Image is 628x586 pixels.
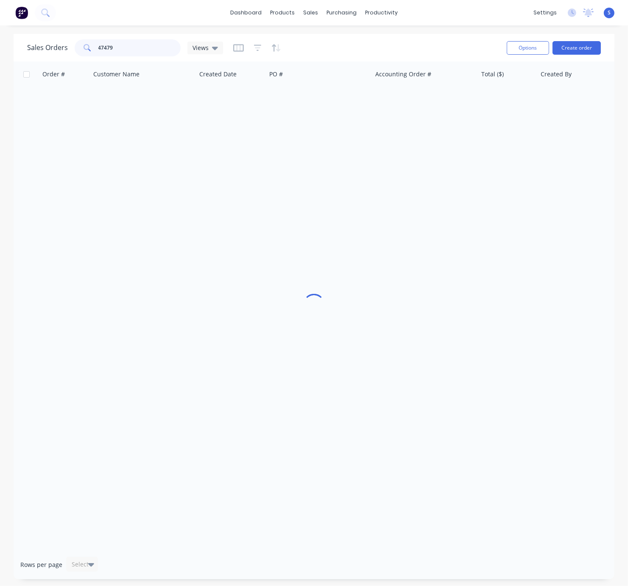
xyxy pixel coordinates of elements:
[269,70,283,78] div: PO #
[553,41,601,55] button: Create order
[608,9,611,17] span: S
[199,70,237,78] div: Created Date
[93,70,140,78] div: Customer Name
[361,6,402,19] div: productivity
[481,70,504,78] div: Total ($)
[20,561,62,569] span: Rows per page
[266,6,299,19] div: products
[375,70,431,78] div: Accounting Order #
[226,6,266,19] a: dashboard
[193,43,209,52] span: Views
[507,41,549,55] button: Options
[42,70,65,78] div: Order #
[15,6,28,19] img: Factory
[27,44,68,52] h1: Sales Orders
[541,70,572,78] div: Created By
[322,6,361,19] div: purchasing
[529,6,561,19] div: settings
[72,560,94,569] div: Select...
[299,6,322,19] div: sales
[98,39,181,56] input: Search...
